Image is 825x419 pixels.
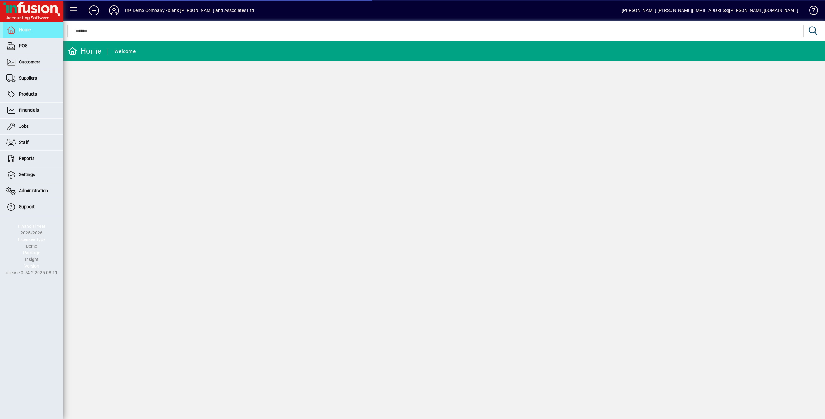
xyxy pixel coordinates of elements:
span: Home [19,27,31,32]
a: POS [3,38,63,54]
div: The Demo Company - blank [PERSON_NAME] and Associates Ltd [124,5,254,15]
a: Suppliers [3,70,63,86]
span: Version [24,263,39,269]
button: Add [84,5,104,16]
a: Knowledge Base [804,1,817,22]
span: Licensee Type [18,237,45,242]
div: Welcome [114,46,136,56]
span: Suppliers [19,75,37,80]
span: Jobs [19,124,29,129]
div: [PERSON_NAME] [PERSON_NAME][EMAIL_ADDRESS][PERSON_NAME][DOMAIN_NAME] [622,5,798,15]
span: Settings [19,172,35,177]
a: Reports [3,151,63,167]
a: Products [3,86,63,102]
span: Customers [19,59,40,64]
button: Profile [104,5,124,16]
span: Staff [19,140,29,145]
a: Support [3,199,63,215]
span: Financial Year [18,224,45,229]
span: Reports [19,156,34,161]
a: Settings [3,167,63,183]
a: Administration [3,183,63,199]
span: Financials [19,108,39,113]
a: Customers [3,54,63,70]
span: POS [19,43,27,48]
span: Package [23,250,40,255]
div: Home [68,46,101,56]
span: Support [19,204,35,209]
a: Jobs [3,119,63,134]
a: Staff [3,135,63,150]
a: Financials [3,103,63,118]
span: Products [19,91,37,97]
span: Administration [19,188,48,193]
